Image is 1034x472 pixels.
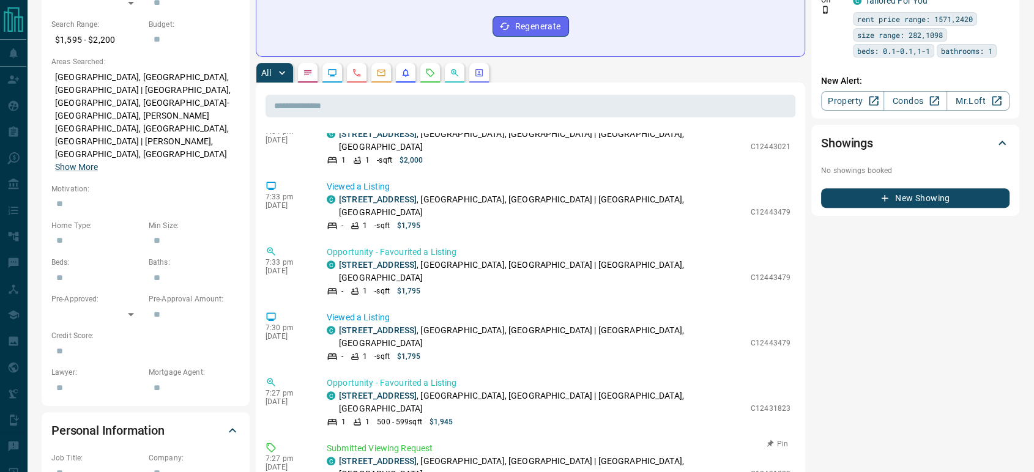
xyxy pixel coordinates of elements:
p: 7:30 pm [266,323,308,332]
p: Viewed a Listing [327,180,790,193]
p: 1 [341,416,346,427]
p: 7:33 pm [266,258,308,267]
p: 7:27 pm [266,454,308,463]
span: beds: 0.1-0.1,1-1 [857,45,930,57]
p: - [341,220,343,231]
p: Motivation: [51,183,240,194]
div: condos.ca [327,130,335,138]
p: 1 [365,416,370,427]
p: , [GEOGRAPHIC_DATA], [GEOGRAPHIC_DATA] | [GEOGRAPHIC_DATA], [GEOGRAPHIC_DATA] [339,389,745,415]
p: , [GEOGRAPHIC_DATA], [GEOGRAPHIC_DATA] | [GEOGRAPHIC_DATA], [GEOGRAPHIC_DATA] [339,259,745,284]
div: condos.ca [327,326,335,334]
p: $1,795 [397,351,421,362]
p: , [GEOGRAPHIC_DATA], [GEOGRAPHIC_DATA] | [GEOGRAPHIC_DATA], [GEOGRAPHIC_DATA] [339,324,745,350]
p: Budget: [149,19,240,30]
div: condos.ca [327,457,335,465]
p: Areas Searched: [51,56,240,67]
p: 1 [363,351,367,362]
p: Opportunity - Favourited a Listing [327,246,790,259]
button: Regenerate [493,16,569,37]
p: Beds: [51,257,143,268]
p: $1,595 - $2,200 [51,30,143,50]
p: - sqft [374,286,390,297]
p: C12443479 [751,272,790,283]
a: [STREET_ADDRESS] [339,456,417,466]
span: bathrooms: 1 [941,45,992,57]
p: [DATE] [266,332,308,341]
p: No showings booked [821,165,1010,176]
p: [DATE] [266,136,308,144]
div: condos.ca [327,391,335,400]
p: , [GEOGRAPHIC_DATA], [GEOGRAPHIC_DATA] | [GEOGRAPHIC_DATA], [GEOGRAPHIC_DATA] [339,128,745,153]
p: Lawyer: [51,367,143,378]
p: 1 [341,155,346,166]
a: [STREET_ADDRESS] [339,129,417,139]
a: [STREET_ADDRESS] [339,194,417,204]
p: $2,000 [400,155,423,166]
p: All [261,68,271,77]
p: 1 [363,220,367,231]
a: [STREET_ADDRESS] [339,391,417,400]
p: 1 [363,286,367,297]
div: Personal Information [51,416,240,445]
p: Viewed a Listing [327,311,790,324]
p: [GEOGRAPHIC_DATA], [GEOGRAPHIC_DATA], [GEOGRAPHIC_DATA] | [GEOGRAPHIC_DATA], [GEOGRAPHIC_DATA], [... [51,67,240,177]
p: 7:33 pm [266,193,308,201]
p: Pre-Approved: [51,293,143,304]
p: [DATE] [266,463,308,471]
p: [DATE] [266,201,308,210]
p: C12443479 [751,337,790,348]
a: Property [821,91,884,111]
p: - [341,351,343,362]
p: New Alert: [821,75,1010,87]
svg: Lead Browsing Activity [327,68,337,78]
p: $1,795 [397,286,421,297]
div: condos.ca [327,195,335,204]
svg: Agent Actions [474,68,484,78]
p: Job Title: [51,452,143,463]
span: rent price range: 1571,2420 [857,13,973,25]
p: Home Type: [51,220,143,231]
a: [STREET_ADDRESS] [339,260,417,270]
p: C12443021 [751,141,790,152]
p: Baths: [149,257,240,268]
a: Condos [883,91,947,111]
p: Search Range: [51,19,143,30]
p: [DATE] [266,397,308,406]
svg: Calls [352,68,362,78]
svg: Listing Alerts [401,68,411,78]
p: Company: [149,452,240,463]
a: Mr.Loft [947,91,1010,111]
svg: Emails [376,68,386,78]
button: New Showing [821,188,1010,208]
p: C12443479 [751,207,790,218]
p: Pre-Approval Amount: [149,293,240,304]
p: - sqft [374,351,390,362]
button: Show More [55,161,98,174]
p: 1 [365,155,370,166]
p: Opportunity - Favourited a Listing [327,377,790,389]
h2: Showings [821,133,873,153]
span: size range: 282,1098 [857,29,943,41]
p: - [341,286,343,297]
svg: Push Notification Only [821,6,830,14]
p: Min Size: [149,220,240,231]
p: , [GEOGRAPHIC_DATA], [GEOGRAPHIC_DATA] | [GEOGRAPHIC_DATA], [GEOGRAPHIC_DATA] [339,193,745,219]
button: Pin [760,438,795,449]
p: 500 - 599 sqft [377,416,422,427]
p: 7:27 pm [266,389,308,397]
div: Showings [821,128,1010,158]
p: - sqft [374,220,390,231]
div: condos.ca [327,260,335,269]
svg: Notes [303,68,313,78]
a: [STREET_ADDRESS] [339,325,417,335]
h2: Personal Information [51,421,165,440]
p: $1,945 [430,416,453,427]
p: C12431823 [751,403,790,414]
p: Mortgage Agent: [149,367,240,378]
p: Submitted Viewing Request [327,442,790,455]
p: Credit Score: [51,330,240,341]
p: [DATE] [266,267,308,275]
svg: Opportunities [450,68,459,78]
svg: Requests [425,68,435,78]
